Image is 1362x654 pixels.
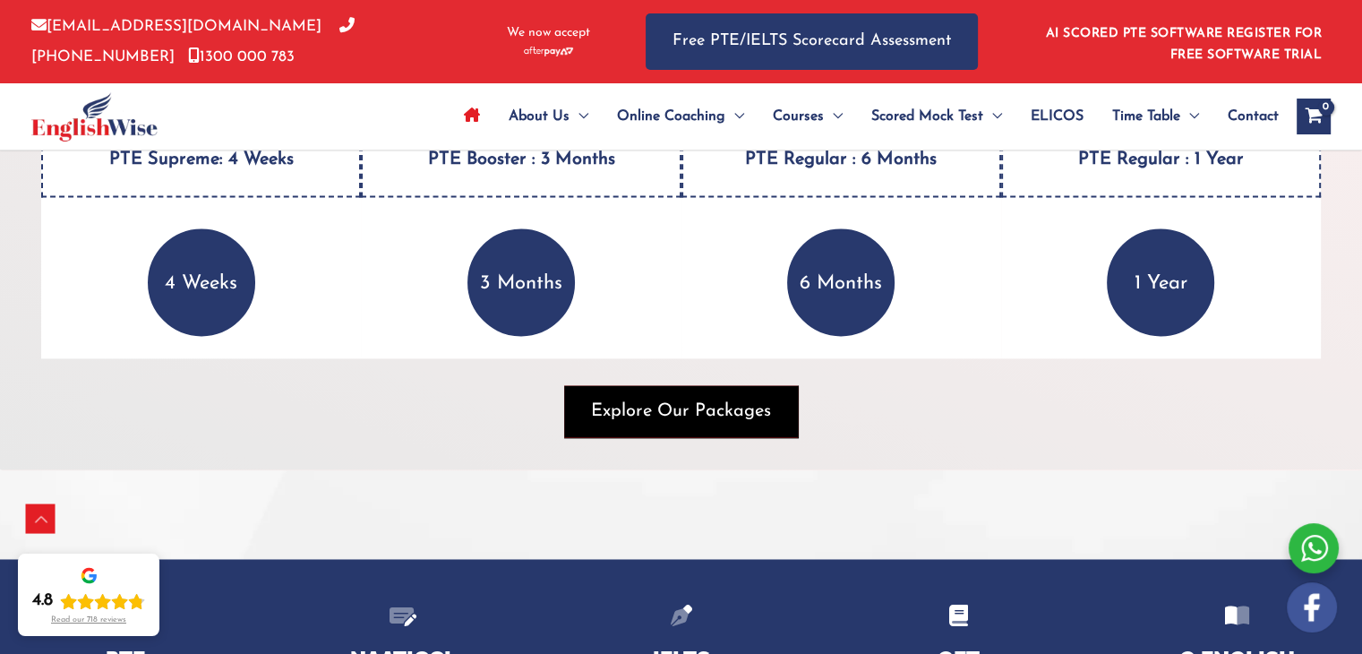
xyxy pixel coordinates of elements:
[1287,582,1337,632] img: white-facebook.png
[1098,85,1213,148] a: Time TableMenu Toggle
[467,228,575,336] p: 3 Months
[148,228,255,336] p: 4 Weeks
[1228,85,1279,148] span: Contact
[509,85,570,148] span: About Us
[603,85,758,148] a: Online CoachingMenu Toggle
[1031,85,1084,148] span: ELICOS
[1112,85,1180,148] span: Time Table
[617,85,725,148] span: Online Coaching
[758,85,857,148] a: CoursesMenu Toggle
[591,399,771,424] span: Explore Our Packages
[51,615,126,625] div: Read our 718 reviews
[871,85,983,148] span: Scored Mock Test
[570,85,588,148] span: Menu Toggle
[787,228,895,336] p: 6 Months
[646,13,978,70] a: Free PTE/IELTS Scorecard Assessment
[507,24,590,42] span: We now accept
[1016,85,1098,148] a: ELICOS
[494,85,603,148] a: About UsMenu Toggle
[524,47,573,56] img: Afterpay-Logo
[32,590,53,612] div: 4.8
[1180,85,1199,148] span: Menu Toggle
[31,19,321,34] a: [EMAIL_ADDRESS][DOMAIN_NAME]
[188,49,295,65] a: 1300 000 783
[983,85,1002,148] span: Menu Toggle
[773,85,824,148] span: Courses
[857,85,1016,148] a: Scored Mock TestMenu Toggle
[1046,27,1323,62] a: AI SCORED PTE SOFTWARE REGISTER FOR FREE SOFTWARE TRIAL
[41,117,361,197] h4: PTE Supreme: 4 Weeks
[450,85,1279,148] nav: Site Navigation: Main Menu
[681,117,1001,197] h4: PTE Regular : 6 Months
[824,85,843,148] span: Menu Toggle
[1213,85,1279,148] a: Contact
[31,19,355,64] a: [PHONE_NUMBER]
[1035,13,1331,71] aside: Header Widget 1
[1107,228,1214,336] p: 1 Year
[725,85,744,148] span: Menu Toggle
[1297,99,1331,134] a: View Shopping Cart, empty
[564,385,798,437] button: Explore Our Packages
[31,92,158,142] img: cropped-ew-logo
[32,590,145,612] div: Rating: 4.8 out of 5
[1001,117,1321,197] h4: PTE Regular : 1 Year
[361,117,681,197] h4: PTE Booster : 3 Months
